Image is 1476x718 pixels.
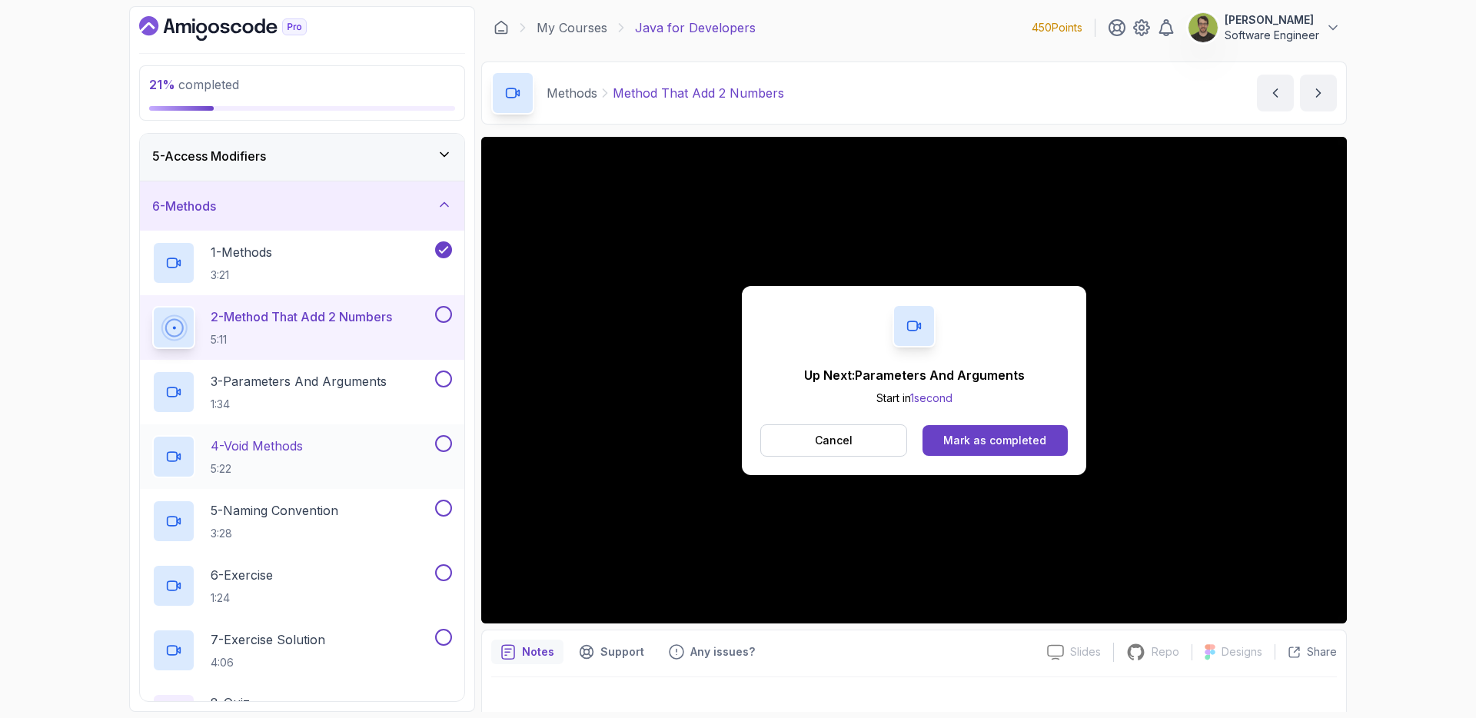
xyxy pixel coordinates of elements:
p: Up Next: Parameters And Arguments [804,366,1025,384]
p: 4 - Void Methods [211,437,303,455]
p: Support [600,644,644,660]
p: Java for Developers [635,18,756,37]
p: Method That Add 2 Numbers [613,84,784,102]
p: Methods [547,84,597,102]
button: 7-Exercise Solution4:06 [152,629,452,672]
p: 2 - Method That Add 2 Numbers [211,307,392,326]
a: My Courses [537,18,607,37]
button: Share [1275,644,1337,660]
button: 3-Parameters And Arguments1:34 [152,371,452,414]
p: 5:11 [211,332,392,347]
span: completed [149,77,239,92]
button: 2-Method That Add 2 Numbers5:11 [152,306,452,349]
p: 1:24 [211,590,273,606]
span: 1 second [910,391,952,404]
p: 6 - Exercise [211,566,273,584]
button: 6-Exercise1:24 [152,564,452,607]
p: Any issues? [690,644,755,660]
p: Designs [1222,644,1262,660]
button: Feedback button [660,640,764,664]
button: 4-Void Methods5:22 [152,435,452,478]
button: previous content [1257,75,1294,111]
button: next content [1300,75,1337,111]
p: Share [1307,644,1337,660]
h3: 6 - Methods [152,197,216,215]
p: 1 - Methods [211,243,272,261]
span: 21 % [149,77,175,92]
a: Dashboard [494,20,509,35]
button: 6-Methods [140,181,464,231]
p: Notes [522,644,554,660]
p: Software Engineer [1225,28,1319,43]
p: 8 - Quiz [211,693,250,712]
p: 4:06 [211,655,325,670]
p: 3:28 [211,526,338,541]
p: Slides [1070,644,1101,660]
div: Mark as completed [943,433,1046,448]
button: 5-Access Modifiers [140,131,464,181]
p: 5:22 [211,461,303,477]
p: 1:34 [211,397,387,412]
button: Mark as completed [922,425,1068,456]
p: 450 Points [1032,20,1082,35]
p: 3:21 [211,268,272,283]
button: Support button [570,640,653,664]
button: 1-Methods3:21 [152,241,452,284]
p: Cancel [815,433,853,448]
p: 3 - Parameters And Arguments [211,372,387,391]
h3: 5 - Access Modifiers [152,147,266,165]
button: Cancel [760,424,907,457]
p: Repo [1152,644,1179,660]
button: notes button [491,640,563,664]
a: Dashboard [139,16,342,41]
button: 5-Naming Convention3:28 [152,500,452,543]
p: 7 - Exercise Solution [211,630,325,649]
button: user profile image[PERSON_NAME]Software Engineer [1188,12,1341,43]
iframe: 2 - Method that add 2 numbers [481,137,1347,623]
p: Start in [804,391,1025,406]
img: user profile image [1188,13,1218,42]
p: [PERSON_NAME] [1225,12,1319,28]
p: 5 - Naming Convention [211,501,338,520]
